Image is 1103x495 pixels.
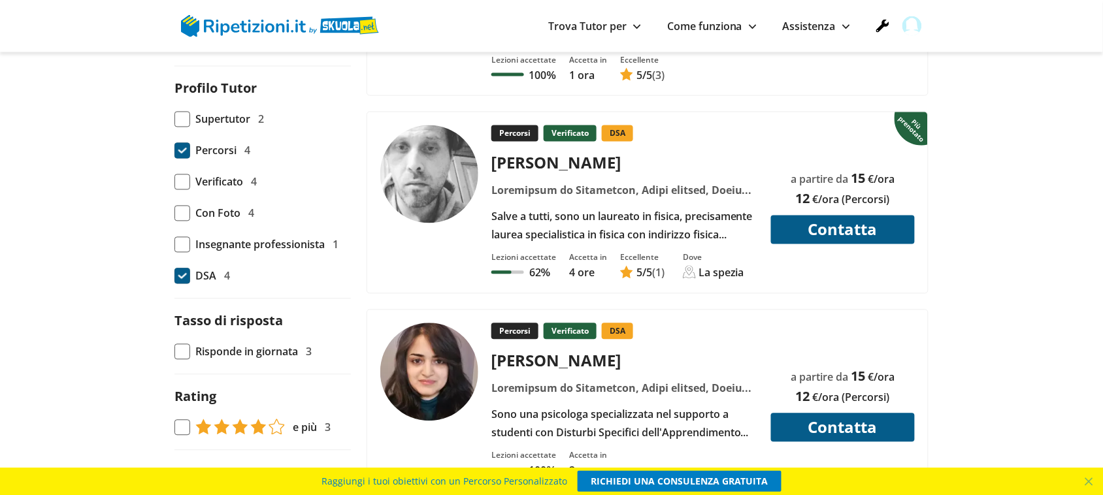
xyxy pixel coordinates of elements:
p: 2 ore [569,464,607,478]
a: 5/5(1) [620,266,665,280]
div: Lezioni accettate [491,54,556,65]
div: Lezioni accettate [491,252,556,263]
span: 12 [796,190,810,208]
div: [PERSON_NAME] [487,152,763,174]
label: Rating [174,388,216,406]
div: Accetta in [569,54,607,65]
button: Contatta [771,413,915,442]
button: Contatta [771,216,915,244]
div: Eccellente [620,252,665,263]
span: €/ora [868,370,895,385]
span: 4 [248,204,254,223]
span: 15 [851,368,866,385]
span: 4 [224,267,230,285]
span: Risponde in giornata [195,343,298,361]
a: logo Skuola.net | Ripetizioni.it [181,18,379,32]
span: 4 [244,142,250,160]
div: Loremipsum do Sitametcon, Adipi elitsed, Doeiu temp, Incidid, Utlabor 5, Etdolor 5, Magnaaliqua e... [487,182,763,200]
img: logo Skuola.net | Ripetizioni.it [181,15,379,37]
label: Profilo Tutor [174,80,257,97]
label: Genere [174,464,222,481]
p: Percorsi [491,323,538,340]
span: Percorsi [195,142,237,160]
div: Loremipsum do Sitametcon, Adipi elitsed, Doeiu tempo in utlab etdol, Magna aliq, Enima minimv, Qu... [487,379,763,398]
a: RICHIEDI UNA CONSULENZA GRATUITA [578,471,782,492]
span: 3 [325,419,331,437]
div: [PERSON_NAME] [487,350,763,372]
a: Come funziona [667,19,757,33]
p: Verificato [544,125,597,142]
span: 5 [636,68,642,82]
img: tasso di risposta 4+ [195,419,285,435]
p: 4 ore [569,266,607,280]
span: a partire da [791,370,849,385]
p: 100% [529,68,556,82]
label: Tasso di risposta [174,312,283,330]
span: Verificato [195,173,243,191]
span: e più [293,419,317,437]
span: 3 [306,343,312,361]
p: Verificato [544,323,597,340]
div: Eccellente [620,54,665,65]
div: Salve a tutti, sono un laureato in fisica, precisamente laurea specialistica in fisica con indiri... [487,208,763,244]
p: 100% [529,464,556,478]
span: (3) [652,68,665,82]
span: a partire da [791,172,849,187]
span: DSA [195,267,216,285]
span: (1) [652,266,665,280]
span: €/ora (Percorsi) [813,193,890,207]
span: €/ora [868,172,895,187]
div: La spezia [699,266,744,280]
span: 2 [258,110,264,129]
a: 5/5(3) [620,68,665,82]
span: 5 [636,266,642,280]
span: 1 [333,236,338,254]
span: Insegnante professionista [195,236,325,254]
p: DSA [602,125,633,142]
p: DSA [602,323,633,340]
div: Accetta in [569,252,607,263]
div: Accetta in [569,450,607,461]
span: 15 [851,170,866,187]
span: Raggiungi i tuoi obiettivi con un Percorso Personalizzato [321,471,567,492]
div: Dove [683,252,744,263]
img: tutor a Padova - Maria Teresa [380,323,478,421]
div: Lezioni accettate [491,450,556,461]
span: 12 [796,388,810,406]
span: /5 [636,68,652,82]
span: /5 [636,266,652,280]
a: Trova Tutor per [548,19,641,33]
p: 62% [529,266,550,280]
span: €/ora (Percorsi) [813,391,890,405]
img: Piu prenotato [895,111,930,146]
span: Con Foto [195,204,240,223]
p: Percorsi [491,125,538,142]
p: 1 ora [569,68,607,82]
a: Assistenza [783,19,850,33]
div: Sono una psicologa specializzata nel supporto a studenti con Disturbi Specifici dell'Apprendiment... [487,406,763,442]
img: tutor a La Spezia - Amino Adelmo [380,125,478,223]
span: 4 [251,173,257,191]
img: user avatar [902,16,922,36]
span: Supertutor [195,110,250,129]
